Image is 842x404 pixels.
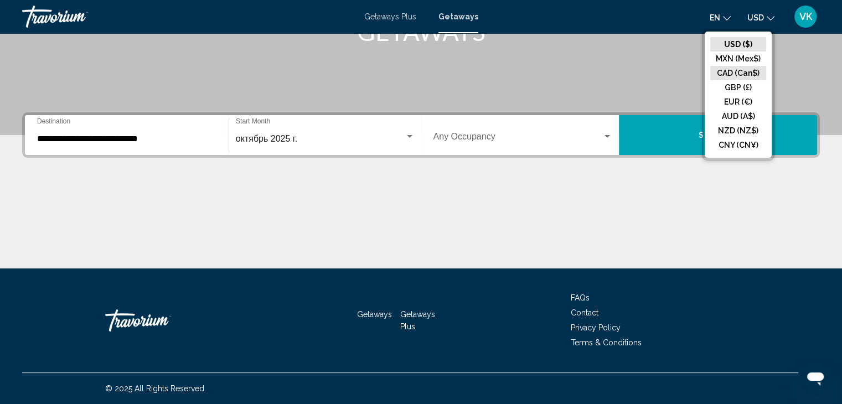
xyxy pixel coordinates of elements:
[400,310,435,331] a: Getaways Plus
[710,123,766,138] button: NZD (NZ$)
[25,115,817,155] div: Search widget
[710,51,766,66] button: MXN (Mex$)
[710,66,766,80] button: CAD (Can$)
[699,131,737,140] span: Search
[710,80,766,95] button: GBP (£)
[105,384,206,393] span: © 2025 All Rights Reserved.
[710,138,766,152] button: CNY (CN¥)
[571,308,598,317] a: Contact
[747,9,774,25] button: Change currency
[710,9,731,25] button: Change language
[799,11,812,22] span: VK
[571,338,642,347] a: Terms & Conditions
[22,6,353,28] a: Travorium
[747,13,764,22] span: USD
[571,293,590,302] a: FAQs
[571,323,621,332] a: Privacy Policy
[619,115,817,155] button: Search
[798,360,833,395] iframe: Кнопка запуска окна обмена сообщениями
[236,134,297,143] span: октябрь 2025 г.
[438,12,478,21] a: Getaways
[710,95,766,109] button: EUR (€)
[105,304,216,337] a: Travorium
[710,109,766,123] button: AUD (A$)
[364,12,416,21] a: Getaways Plus
[710,13,720,22] span: en
[357,310,392,319] a: Getaways
[791,5,820,28] button: User Menu
[710,37,766,51] button: USD ($)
